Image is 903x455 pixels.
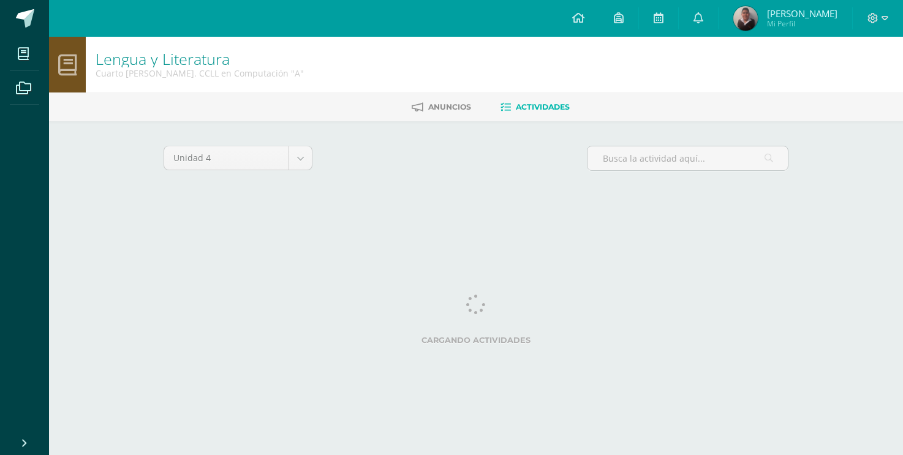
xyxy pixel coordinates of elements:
[588,146,788,170] input: Busca la actividad aquí...
[501,97,570,117] a: Actividades
[733,6,758,31] img: 95e8df9df0499c074809bbf275a7bdbb.png
[96,48,230,69] a: Lengua y Literatura
[767,7,837,20] span: [PERSON_NAME]
[767,18,837,29] span: Mi Perfil
[412,97,471,117] a: Anuncios
[96,50,304,67] h1: Lengua y Literatura
[173,146,279,170] span: Unidad 4
[428,102,471,111] span: Anuncios
[516,102,570,111] span: Actividades
[164,146,312,170] a: Unidad 4
[96,67,304,79] div: Cuarto Bach. CCLL en Computación 'A'
[164,336,788,345] label: Cargando actividades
